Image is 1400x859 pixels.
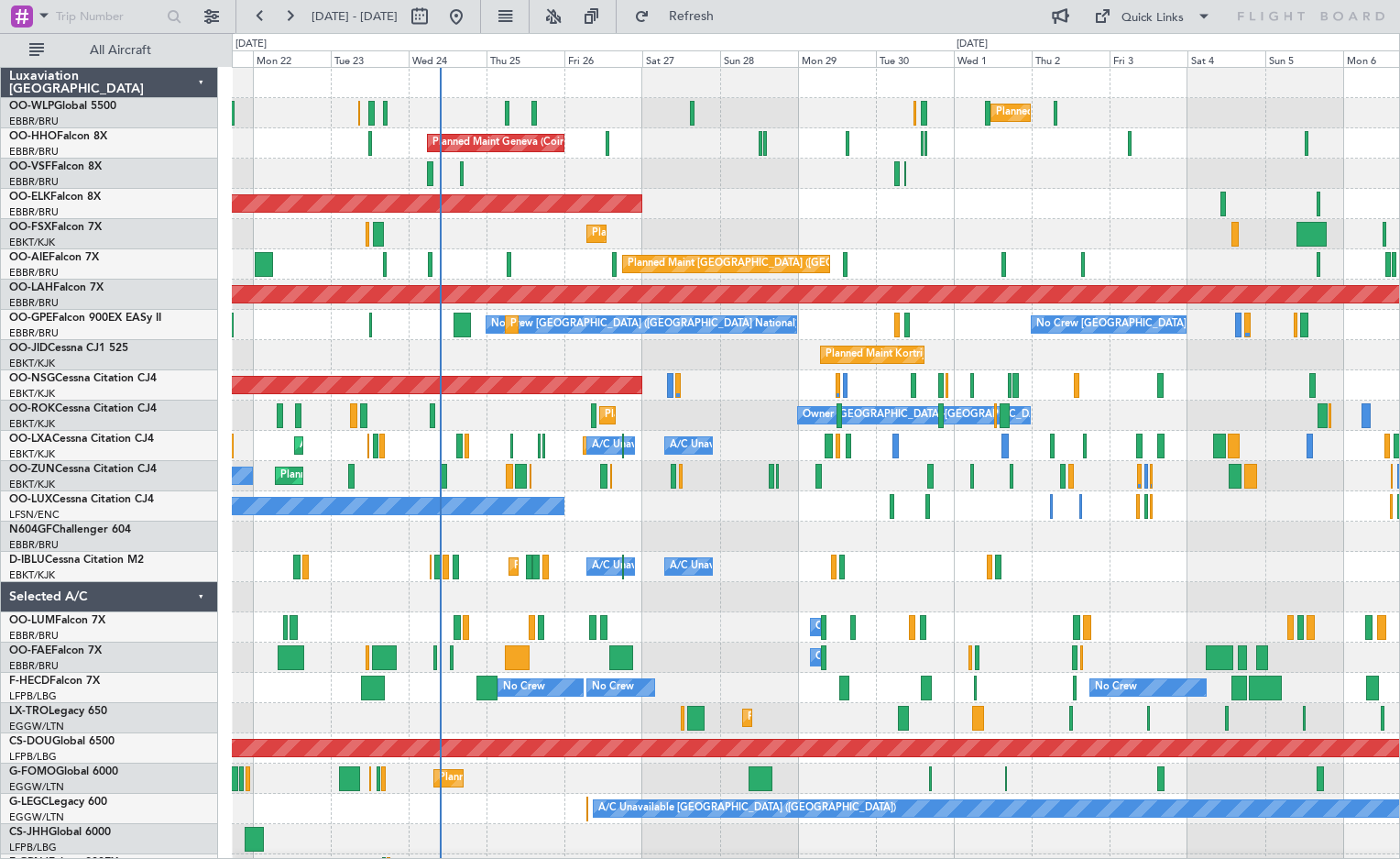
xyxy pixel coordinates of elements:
[312,8,398,25] span: [DATE] - [DATE]
[1085,2,1220,31] button: Quick Links
[670,553,962,580] div: A/C Unavailable [GEOGRAPHIC_DATA]-[GEOGRAPHIC_DATA]
[9,403,157,414] a: OO-ROKCessna Citation CJ4
[9,568,55,582] a: EBKT/KJK
[9,205,59,219] a: EBBR/BRU
[9,750,57,764] a: LFPB/LBG
[9,508,60,522] a: LFSN/ENC
[1187,50,1265,67] div: Sat 4
[9,282,104,293] a: OO-LAHFalcon 7X
[9,689,57,703] a: LFPB/LBG
[9,676,49,687] span: F-HECD
[605,402,818,429] div: Planned Maint Kortrijk-[GEOGRAPHIC_DATA]
[592,220,805,248] div: Planned Maint Kortrijk-[GEOGRAPHIC_DATA]
[9,555,144,566] a: D-IBLUCessna Citation M2
[1265,50,1343,67] div: Sun 5
[9,434,154,445] a: OO-LXACessna Citation CJ4
[439,765,727,792] div: Planned Maint [GEOGRAPHIC_DATA] ([GEOGRAPHIC_DATA])
[9,417,55,431] a: EBKT/KJK
[954,50,1032,67] div: Wed 1
[803,402,1050,429] div: Owner [GEOGRAPHIC_DATA]-[GEOGRAPHIC_DATA]
[487,50,564,67] div: Thu 25
[9,720,64,733] a: EGGW/LTN
[9,266,59,280] a: EBBR/BRU
[331,50,409,67] div: Tue 23
[592,674,634,701] div: No Crew
[9,538,59,552] a: EBBR/BRU
[48,44,193,57] span: All Aircraft
[9,494,52,505] span: OO-LUX
[670,432,746,459] div: A/C Unavailable
[9,766,118,777] a: G-FOMOGlobal 6000
[9,313,52,324] span: OO-GPE
[1121,9,1184,28] div: Quick Links
[748,704,1036,732] div: Planned Maint [GEOGRAPHIC_DATA] ([GEOGRAPHIC_DATA])
[592,553,933,580] div: A/C Unavailable [GEOGRAPHIC_DATA] ([GEOGRAPHIC_DATA] National)
[9,841,57,854] a: LFPB/LBG
[9,387,55,401] a: EBKT/KJK
[564,50,642,67] div: Fri 26
[9,810,64,824] a: EGGW/LTN
[628,250,916,278] div: Planned Maint [GEOGRAPHIC_DATA] ([GEOGRAPHIC_DATA])
[9,145,59,159] a: EBBR/BRU
[9,447,55,461] a: EBKT/KJK
[9,706,107,717] a: LX-TROLegacy 650
[9,524,52,535] span: N604GF
[9,161,102,172] a: OO-VSFFalcon 8X
[9,192,50,203] span: OO-ELK
[9,131,57,142] span: OO-HHO
[56,3,161,30] input: Trip Number
[9,115,59,128] a: EBBR/BRU
[9,252,49,263] span: OO-AIE
[1036,311,1343,338] div: No Crew [GEOGRAPHIC_DATA] ([GEOGRAPHIC_DATA] National)
[9,629,59,643] a: EBBR/BRU
[876,50,954,67] div: Tue 30
[1095,674,1137,701] div: No Crew
[626,2,736,31] button: Refresh
[592,432,933,459] div: A/C Unavailable [GEOGRAPHIC_DATA] ([GEOGRAPHIC_DATA] National)
[826,341,1039,369] div: Planned Maint Kortrijk-[GEOGRAPHIC_DATA]
[9,373,157,384] a: OO-NSGCessna Citation CJ4
[9,555,45,566] span: D-IBLU
[957,37,988,52] div: [DATE]
[9,222,51,233] span: OO-FSX
[9,343,128,354] a: OO-JIDCessna CJ1 525
[9,296,59,310] a: EBBR/BRU
[432,129,584,157] div: Planned Maint Geneva (Cointrin)
[9,131,107,142] a: OO-HHOFalcon 8X
[1032,50,1110,67] div: Thu 2
[491,311,798,338] div: No Crew [GEOGRAPHIC_DATA] ([GEOGRAPHIC_DATA] National)
[9,222,102,233] a: OO-FSXFalcon 7X
[9,736,115,747] a: CS-DOUGlobal 6500
[9,615,55,626] span: OO-LUM
[9,464,157,475] a: OO-ZUNCessna Citation CJ4
[9,101,54,112] span: OO-WLP
[9,736,52,747] span: CS-DOU
[9,706,49,717] span: LX-TRO
[9,282,53,293] span: OO-LAH
[1110,50,1187,67] div: Fri 3
[280,462,494,490] div: Planned Maint Kortrijk-[GEOGRAPHIC_DATA]
[9,797,107,808] a: G-LEGCLegacy 600
[9,645,51,656] span: OO-FAE
[598,795,896,822] div: A/C Unavailable [GEOGRAPHIC_DATA] ([GEOGRAPHIC_DATA])
[9,676,100,687] a: F-HECDFalcon 7X
[9,827,111,838] a: CS-JHHGlobal 6000
[996,99,1128,127] div: Planned Maint Milan (Linate)
[503,674,545,701] div: No Crew
[9,403,55,414] span: OO-ROK
[815,613,940,641] div: Owner Melsbroek Air Base
[9,343,48,354] span: OO-JID
[510,311,842,338] div: Planned Maint [GEOGRAPHIC_DATA] ([GEOGRAPHIC_DATA] National)
[9,373,55,384] span: OO-NSG
[9,494,154,505] a: OO-LUXCessna Citation CJ4
[9,252,99,263] a: OO-AIEFalcon 7X
[815,644,940,671] div: Owner Melsbroek Air Base
[300,432,499,459] div: AOG Maint Kortrijk-[GEOGRAPHIC_DATA]
[9,524,131,535] a: N604GFChallenger 604
[9,313,161,324] a: OO-GPEFalcon 900EX EASy II
[9,175,59,189] a: EBBR/BRU
[9,236,55,249] a: EBKT/KJK
[720,50,798,67] div: Sun 28
[9,192,101,203] a: OO-ELKFalcon 8X
[9,645,102,656] a: OO-FAEFalcon 7X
